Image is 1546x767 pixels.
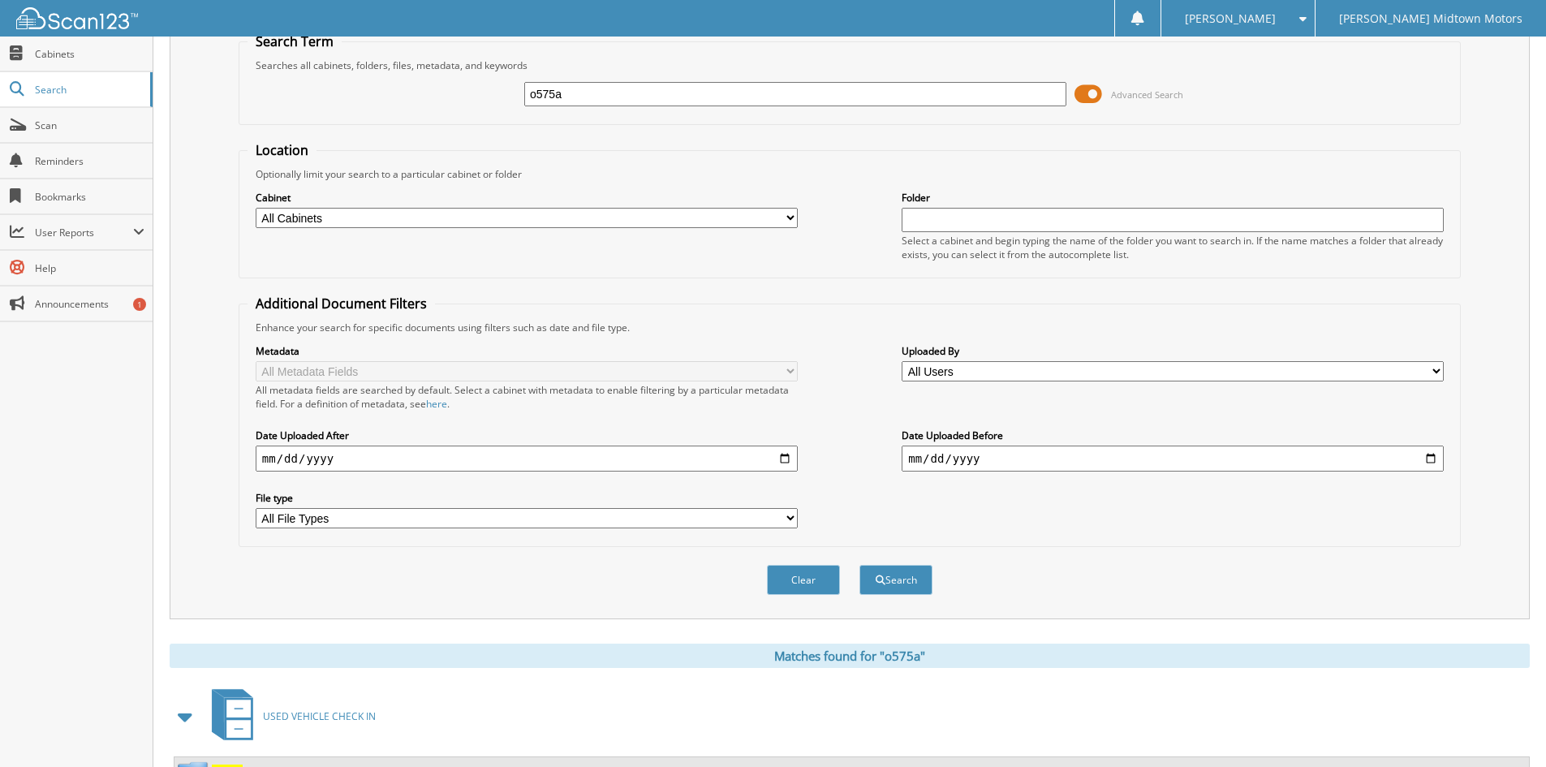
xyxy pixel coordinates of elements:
span: Help [35,261,144,275]
input: start [256,446,798,472]
span: Cabinets [35,47,144,61]
div: Searches all cabinets, folders, files, metadata, and keywords [248,58,1452,72]
span: Bookmarks [35,190,144,204]
label: Folder [902,191,1444,205]
div: All metadata fields are searched by default. Select a cabinet with metadata to enable filtering b... [256,383,798,411]
legend: Additional Document Filters [248,295,435,312]
a: here [426,397,447,411]
span: User Reports [35,226,133,239]
div: 1 [133,298,146,311]
span: [PERSON_NAME] Midtown Motors [1339,14,1522,24]
iframe: Chat Widget [1465,689,1546,767]
span: USED VEHICLE CHECK IN [263,709,376,723]
div: Enhance your search for specific documents using filters such as date and file type. [248,321,1452,334]
span: Announcements [35,297,144,311]
label: Metadata [256,344,798,358]
div: Optionally limit your search to a particular cabinet or folder [248,167,1452,181]
input: end [902,446,1444,472]
label: Cabinet [256,191,798,205]
img: scan123-logo-white.svg [16,7,138,29]
label: Uploaded By [902,344,1444,358]
label: File type [256,491,798,505]
span: Advanced Search [1111,88,1183,101]
div: Select a cabinet and begin typing the name of the folder you want to search in. If the name match... [902,234,1444,261]
span: Scan [35,118,144,132]
legend: Location [248,141,317,159]
div: Matches found for "o575a" [170,644,1530,668]
span: Search [35,83,142,97]
span: Reminders [35,154,144,168]
label: Date Uploaded After [256,429,798,442]
button: Clear [767,565,840,595]
label: Date Uploaded Before [902,429,1444,442]
a: USED VEHICLE CHECK IN [202,684,376,748]
legend: Search Term [248,32,342,50]
span: [PERSON_NAME] [1185,14,1276,24]
button: Search [859,565,932,595]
